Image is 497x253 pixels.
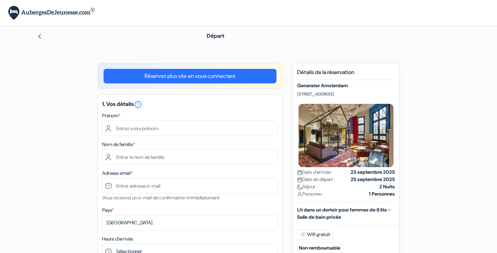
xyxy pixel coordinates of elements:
label: Prénom [102,112,120,119]
i: error_outline [134,100,142,109]
a: Réservez plus vite en vous connectant [104,69,276,83]
span: Départ [207,32,224,39]
input: Entrer le nom de famille [102,149,278,165]
strong: 23 septembre 2025 [351,169,395,176]
a: error_outline [134,100,142,108]
label: Heure d'arrivée [102,235,133,243]
strong: 25 septembre 2025 [351,176,395,183]
small: Vous recevrez un e-mail de confirmation immédiatement [102,195,220,201]
label: Adresse email [102,170,133,177]
strong: 2 Nuits [379,183,395,190]
input: Entrer adresse e-mail [102,178,278,193]
input: Entrez votre prénom [102,120,278,136]
img: moon.svg [297,184,302,190]
h5: 1. Vos détails [102,100,278,109]
b: Lit dans un dortoir pour femmes de 6 lits - Salle de bain privée [297,207,391,220]
img: left_arrow.svg [37,34,42,39]
img: calendar.svg [297,177,302,182]
img: user_icon.svg [297,192,302,197]
span: Date d'arrivée : [297,169,333,176]
h5: Détails de la réservation [297,69,395,80]
span: Date de départ : [297,176,335,183]
span: Personne : [297,190,323,198]
label: Nom de famille [102,141,135,148]
img: free_wifi.svg [300,232,306,237]
strong: 1 Personnes [369,190,395,198]
span: Séjour : [297,183,318,190]
label: Pays [102,207,114,214]
span: Wifi gratuit [297,229,333,240]
img: AubergesDeJeunesse.com [8,6,95,20]
p: [STREET_ADDRESS] [297,91,395,97]
h5: Generator Amsterdam [297,83,395,89]
img: calendar.svg [297,170,302,175]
